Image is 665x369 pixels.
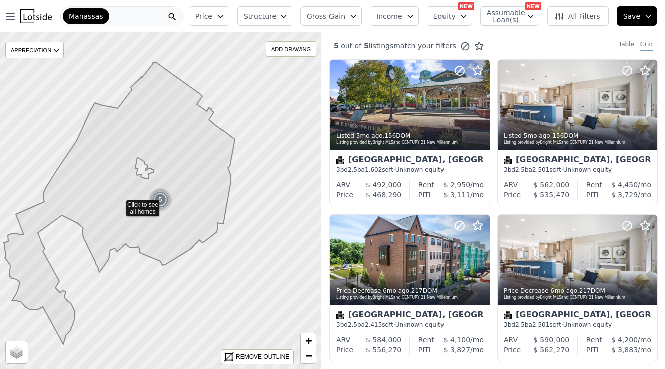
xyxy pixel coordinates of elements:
span: $ 4,200 [611,336,638,344]
div: 3 bd 2.5 ba sqft · Unknown equity [336,321,484,329]
span: match your filters [393,41,456,51]
div: Rent [418,335,434,345]
a: Layers [6,341,28,363]
button: Equity [427,6,472,26]
div: /mo [434,335,484,345]
div: PITI [586,190,599,200]
span: $ 2,950 [444,181,470,189]
span: $ 535,470 [533,191,569,199]
span: $ 3,111 [444,191,470,199]
div: Price [336,345,353,355]
span: $ 492,000 [366,181,401,189]
span: 5 [334,42,339,50]
div: Listing provided by Bright MLS and CENTURY 21 New Millennium [504,295,652,301]
div: ADD DRAWING [266,42,316,56]
a: Zoom out [301,348,316,363]
span: 5 [361,42,369,50]
button: Price [189,6,229,26]
div: NEW [525,2,541,10]
span: $ 590,000 [533,336,569,344]
div: Listed , 156 DOM [336,132,485,140]
span: Equity [433,11,456,21]
span: $ 556,270 [366,346,401,354]
span: Assumable Loan(s) [487,9,519,23]
div: PITI [418,345,431,355]
div: /mo [434,180,484,190]
div: Rent [586,180,602,190]
div: /mo [431,345,484,355]
span: Gross Gain [307,11,345,21]
div: PITI [586,345,599,355]
button: Structure [237,6,292,26]
div: ARV [504,180,518,190]
div: REMOVE OUTLINE [236,352,289,361]
div: /mo [602,335,651,345]
img: Condominium [504,311,512,319]
div: APPRECIATION [5,42,64,58]
img: Condominium [336,311,344,319]
div: ARV [336,335,350,345]
span: $ 3,729 [611,191,638,199]
div: /mo [431,190,484,200]
div: 3 bd 2.5 ba sqft · Unknown equity [504,321,651,329]
div: [GEOGRAPHIC_DATA], [GEOGRAPHIC_DATA] [504,311,651,321]
div: PITI [418,190,431,200]
span: $ 3,827 [444,346,470,354]
div: Rent [586,335,602,345]
a: Listed 5mo ago,156DOMListing provided byBright MLSand CENTURY 21 New MillenniumCondominium[GEOGRA... [497,59,657,206]
img: Lotside [20,9,52,23]
div: [GEOGRAPHIC_DATA], [GEOGRAPHIC_DATA] [336,311,484,321]
span: 1,602 [365,166,382,173]
div: Listing provided by Bright MLS and CENTURY 21 New Millennium [336,140,485,146]
time: 2025-02-15 01:15 [550,287,577,294]
div: Price [504,345,521,355]
div: [GEOGRAPHIC_DATA], [GEOGRAPHIC_DATA] [504,156,651,166]
div: 5 [148,188,172,212]
a: Listed 5mo ago,156DOMListing provided byBright MLSand CENTURY 21 New MillenniumCondominium[GEOGRA... [329,59,489,206]
div: NEW [458,2,474,10]
div: /mo [599,190,651,200]
div: ARV [504,335,518,345]
button: Gross Gain [300,6,362,26]
span: $ 562,270 [533,346,569,354]
span: Price [195,11,212,21]
a: Price Decrease 6mo ago,217DOMListing provided byBright MLSand CENTURY 21 New MillenniumCondominiu... [497,214,657,361]
span: $ 4,100 [444,336,470,344]
img: Condominium [336,156,344,164]
a: Zoom in [301,333,316,348]
span: + [305,334,312,347]
time: 2025-02-15 01:15 [383,287,409,294]
img: g1.png [148,188,173,212]
span: $ 4,450 [611,181,638,189]
div: 3 bd 2.5 ba sqft · Unknown equity [336,166,484,174]
div: /mo [602,180,651,190]
div: /mo [599,345,651,355]
button: Assumable Loan(s) [480,6,539,26]
span: Structure [244,11,276,21]
button: Save [617,6,657,26]
span: 2,501 [532,321,549,328]
span: $ 584,000 [366,336,401,344]
button: All Filters [547,6,609,26]
div: Table [619,40,634,51]
div: out of listings [321,41,484,51]
span: $ 3,883 [611,346,638,354]
time: 2025-03-20 19:12 [356,132,383,139]
button: Income [370,6,419,26]
div: Price [336,190,353,200]
time: 2025-03-20 19:12 [524,132,550,139]
img: Condominium [504,156,512,164]
div: Rent [418,180,434,190]
span: $ 468,290 [366,191,401,199]
div: Listing provided by Bright MLS and CENTURY 21 New Millennium [336,295,485,301]
a: Price Decrease 6mo ago,217DOMListing provided byBright MLSand CENTURY 21 New MillenniumCondominiu... [329,214,489,361]
span: $ 562,000 [533,181,569,189]
span: 2,415 [365,321,382,328]
div: Price Decrease , 217 DOM [336,287,485,295]
span: Save [623,11,640,21]
span: Income [376,11,402,21]
div: Listing provided by Bright MLS and CENTURY 21 New Millennium [504,140,652,146]
div: Listed , 156 DOM [504,132,652,140]
span: 2,501 [532,166,549,173]
div: Grid [640,40,653,51]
